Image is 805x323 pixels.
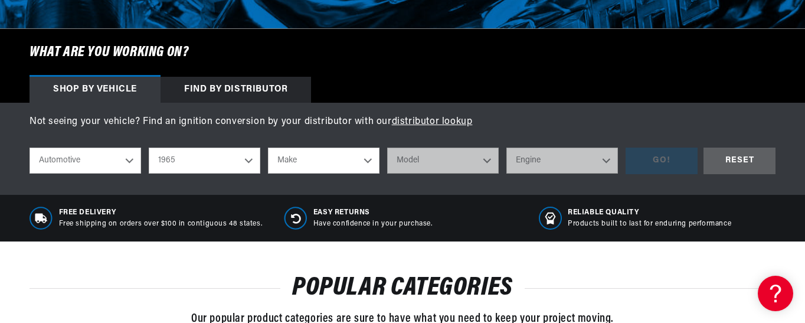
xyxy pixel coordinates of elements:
[30,77,161,103] div: Shop by vehicle
[30,148,141,174] select: Ride Type
[59,219,263,229] p: Free shipping on orders over $100 in contiguous 48 states.
[268,148,379,174] select: Make
[59,208,263,218] span: Free Delivery
[30,115,775,130] p: Not seeing your vehicle? Find an ignition conversion by your distributor with our
[506,148,618,174] select: Engine
[392,117,473,126] a: distributor lookup
[149,148,260,174] select: Year
[703,148,775,174] div: RESET
[161,77,311,103] div: Find by Distributor
[568,208,731,218] span: RELIABLE QUALITY
[387,148,499,174] select: Model
[30,277,775,299] h2: POPULAR CATEGORIES
[313,219,433,229] p: Have confidence in your purchase.
[568,219,731,229] p: Products built to last for enduring performance
[313,208,433,218] span: Easy Returns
